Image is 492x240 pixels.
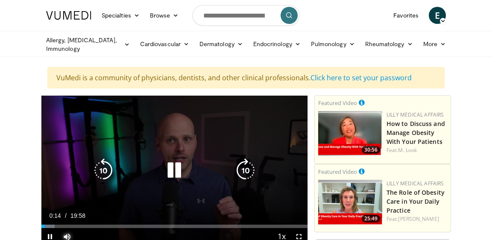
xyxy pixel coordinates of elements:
a: Rheumatology [360,35,418,53]
img: e1208b6b-349f-4914-9dd7-f97803bdbf1d.png.150x105_q85_crop-smart_upscale.png [318,180,382,225]
a: How to Discuss and Manage Obesity With Your Patients [387,120,445,146]
a: The Role of Obesity Care in Your Daily Practice [387,188,445,214]
a: 30:56 [318,111,382,156]
a: 25:49 [318,180,382,225]
span: 30:56 [362,146,380,154]
span: 25:49 [362,215,380,222]
span: / [65,212,67,219]
a: [PERSON_NAME] [398,215,439,222]
small: Featured Video [318,99,357,107]
a: Lilly Medical Affairs [387,180,444,187]
a: Favorites [388,7,424,24]
div: Feat. [387,146,447,154]
a: Click here to set your password [310,73,412,82]
span: 19:58 [70,212,85,219]
img: VuMedi Logo [46,11,91,20]
a: Pulmonology [306,35,360,53]
div: VuMedi is a community of physicians, dentists, and other clinical professionals. [47,67,445,88]
div: Feat. [387,215,447,223]
a: Dermatology [194,35,248,53]
div: Progress Bar [41,225,307,228]
a: More [418,35,451,53]
input: Search topics, interventions [193,5,299,26]
a: Specialties [97,7,145,24]
a: Cardiovascular [135,35,194,53]
img: c98a6a29-1ea0-4bd5-8cf5-4d1e188984a7.png.150x105_q85_crop-smart_upscale.png [318,111,382,156]
a: Allergy, [MEDICAL_DATA], Immunology [41,36,135,53]
span: 0:14 [49,212,61,219]
a: M. Look [398,146,417,154]
a: Endocrinology [248,35,306,53]
a: Lilly Medical Affairs [387,111,444,118]
a: Browse [145,7,184,24]
a: E [429,7,446,24]
small: Featured Video [318,168,357,176]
